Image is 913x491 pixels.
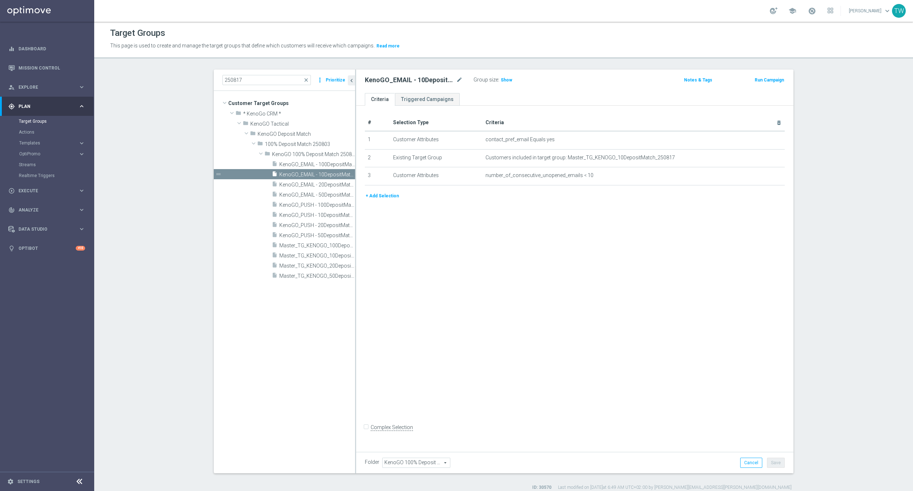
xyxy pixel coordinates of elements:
i: keyboard_arrow_right [78,84,85,91]
a: [PERSON_NAME]keyboard_arrow_down [848,5,892,16]
label: Last modified on [DATE] at 6:49 AM UTC+02:00 by [PERSON_NAME][EMAIL_ADDRESS][PERSON_NAME][DOMAIN_... [558,484,792,491]
span: contact_pref_email Equals yes [485,137,555,143]
i: folder [264,151,270,159]
span: Analyze [18,208,78,212]
label: ID: 30570 [532,484,551,491]
a: Actions [19,129,75,135]
i: insert_drive_file [272,161,278,169]
div: Streams [19,159,93,170]
label: : [498,77,499,83]
span: KenoGO_PUSH - 20DepositMatch_250817 [279,222,355,228]
button: Cancel [740,458,762,468]
i: folder [250,130,256,139]
button: person_search Explore keyboard_arrow_right [8,84,86,90]
span: * KenoGo CRM * [243,111,355,117]
th: Selection Type [390,114,483,131]
span: Plan [18,104,78,109]
span: close [303,77,309,83]
span: Explore [18,85,78,89]
i: keyboard_arrow_right [78,206,85,213]
a: Settings [17,479,39,484]
i: insert_drive_file [272,211,278,220]
span: Data Studio [18,227,78,231]
div: Templates [19,141,78,145]
div: Dashboard [8,39,85,58]
label: Folder [365,459,379,465]
a: Dashboard [18,39,85,58]
span: Master_TG_KENOGO_100DepositMatch_250817 [279,243,355,249]
div: Mission Control [8,65,86,71]
i: insert_drive_file [272,171,278,179]
button: equalizer Dashboard [8,46,86,52]
i: keyboard_arrow_right [78,140,85,147]
i: folder [243,120,249,129]
button: Notes & Tags [683,76,713,84]
button: Read more [376,42,400,50]
span: KenoGO_EMAIL - 100DepositMatch_250817 [279,161,355,168]
span: keyboard_arrow_down [883,7,891,15]
i: insert_drive_file [272,181,278,189]
span: KenoGO_EMAIL - 10DepositMatch_250817 [279,172,355,178]
i: folder [257,140,263,149]
button: Run Campaign [754,76,785,84]
i: settings [7,478,14,485]
i: delete_forever [776,120,782,126]
div: Templates [19,138,93,148]
i: gps_fixed [8,103,15,110]
span: school [788,7,796,15]
button: OptiPromo keyboard_arrow_right [19,151,86,157]
th: # [365,114,390,131]
button: + Add Selection [365,192,400,200]
i: person_search [8,84,15,91]
span: Customers included in target group: Master_TG_KENOGO_10DepositMatch_250817 [485,155,675,161]
span: KenoGO Deposit Match [258,131,355,137]
span: KenoGO_PUSH - 100DepositMatch_250817 [279,202,355,208]
td: 2 [365,149,390,167]
div: play_circle_outline Execute keyboard_arrow_right [8,188,86,194]
div: Plan [8,103,78,110]
td: Existing Target Group [390,149,483,167]
div: OptiPromo [19,152,78,156]
h1: Target Groups [110,28,165,38]
span: KenoGO_PUSH - 50DepositMatch_250817 [279,232,355,239]
a: Mission Control [18,58,85,77]
div: Optibot [8,239,85,258]
div: TW [892,4,906,18]
div: lightbulb Optibot +10 [8,246,86,251]
i: insert_drive_file [272,191,278,200]
i: keyboard_arrow_right [78,103,85,110]
button: Data Studio keyboard_arrow_right [8,226,86,232]
button: Save [767,458,785,468]
span: Templates [19,141,71,145]
i: more_vert [316,75,324,85]
label: Complex Selection [371,424,413,431]
span: number_of_consecutive_unopened_emails < 10 [485,172,593,179]
a: Triggered Campaigns [395,93,460,106]
input: Quick find group or folder [222,75,311,85]
button: chevron_left [348,75,355,85]
span: KenoGO Tactical [250,121,355,127]
i: equalizer [8,46,15,52]
div: Realtime Triggers [19,170,93,181]
button: track_changes Analyze keyboard_arrow_right [8,207,86,213]
span: KenoGO_EMAIL - 20DepositMatch_250817 [279,182,355,188]
label: Group size [474,77,498,83]
span: 100% Deposit Match 250803 [265,141,355,147]
td: Customer Attributes [390,167,483,185]
div: Explore [8,84,78,91]
div: Data Studio [8,226,78,232]
i: keyboard_arrow_right [78,226,85,232]
button: gps_fixed Plan keyboard_arrow_right [8,104,86,109]
div: Actions [19,127,93,138]
i: track_changes [8,207,15,213]
span: KenoGO_PUSH - 10DepositMatch_250817 [279,212,355,218]
a: Criteria [365,93,395,106]
i: insert_drive_file [272,222,278,230]
td: 1 [365,131,390,149]
h2: KenoGO_EMAIL - 10DepositMatch_250817 [365,76,455,84]
span: Master_TG_KENOGO_50DepositMatch_250817 [279,273,355,279]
